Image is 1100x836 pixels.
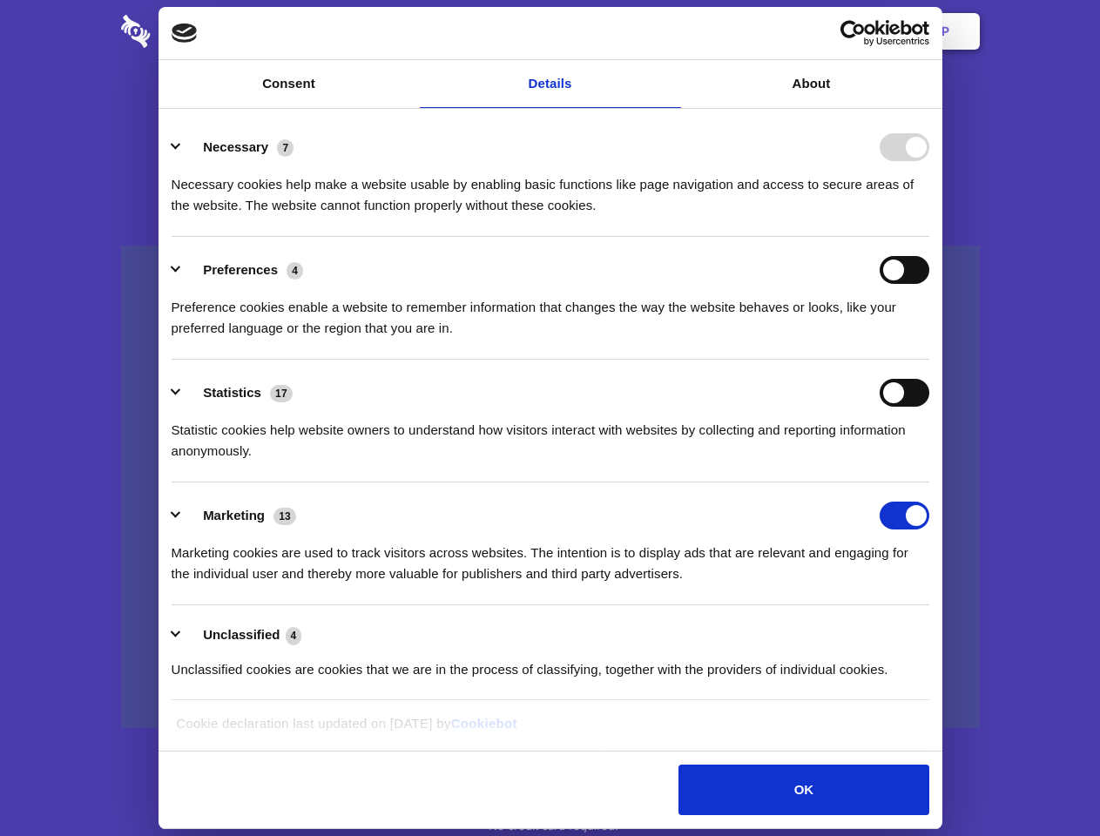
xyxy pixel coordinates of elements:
span: 4 [287,262,303,280]
a: Details [420,60,681,108]
a: Pricing [511,4,587,58]
img: logo [172,24,198,43]
div: Necessary cookies help make a website usable by enabling basic functions like page navigation and... [172,161,929,216]
button: Statistics (17) [172,379,304,407]
a: Usercentrics Cookiebot - opens in a new window [777,20,929,46]
span: 4 [286,627,302,644]
a: Cookiebot [451,716,517,731]
a: Contact [706,4,786,58]
h1: Eliminate Slack Data Loss. [121,78,980,141]
div: Preference cookies enable a website to remember information that changes the way the website beha... [172,284,929,339]
span: 7 [277,139,294,157]
button: Marketing (13) [172,502,307,529]
div: Unclassified cookies are cookies that we are in the process of classifying, together with the pro... [172,646,929,680]
h4: Auto-redaction of sensitive data, encrypted data sharing and self-destructing private chats. Shar... [121,158,980,216]
button: Necessary (7) [172,133,305,161]
a: Login [790,4,866,58]
button: Preferences (4) [172,256,314,284]
div: Statistic cookies help website owners to understand how visitors interact with websites by collec... [172,407,929,462]
label: Statistics [203,385,261,400]
div: Marketing cookies are used to track visitors across websites. The intention is to display ads tha... [172,529,929,584]
span: 17 [270,385,293,402]
button: Unclassified (4) [172,624,313,646]
img: logo-wordmark-white-trans-d4663122ce5f474addd5e946df7df03e33cb6a1c49d2221995e7729f52c070b2.svg [121,15,270,48]
label: Preferences [203,262,278,277]
div: Cookie declaration last updated on [DATE] by [163,713,937,747]
a: Consent [159,60,420,108]
span: 13 [273,508,296,525]
iframe: Drift Widget Chat Controller [1013,749,1079,815]
label: Necessary [203,139,268,154]
a: About [681,60,942,108]
button: OK [678,765,928,815]
label: Marketing [203,508,265,522]
a: Wistia video thumbnail [121,246,980,729]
